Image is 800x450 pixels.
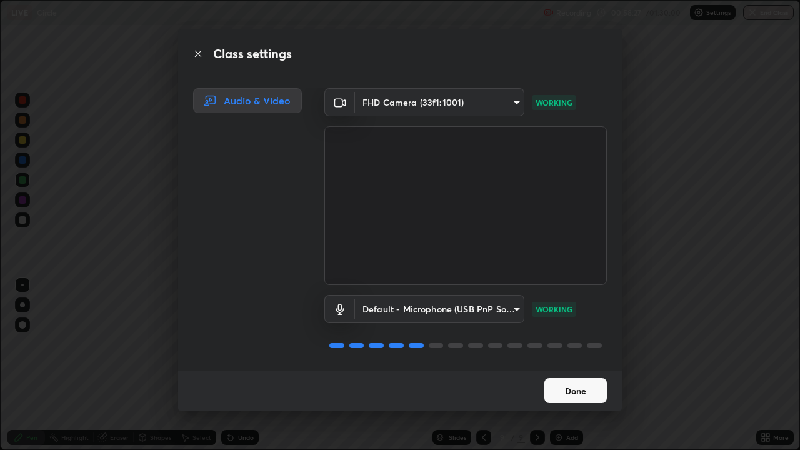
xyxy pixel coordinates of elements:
p: WORKING [536,304,572,315]
button: Done [544,378,607,403]
div: Audio & Video [193,88,302,113]
div: FHD Camera (33f1:1001) [355,88,524,116]
h2: Class settings [213,44,292,63]
p: WORKING [536,97,572,108]
div: FHD Camera (33f1:1001) [355,295,524,323]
